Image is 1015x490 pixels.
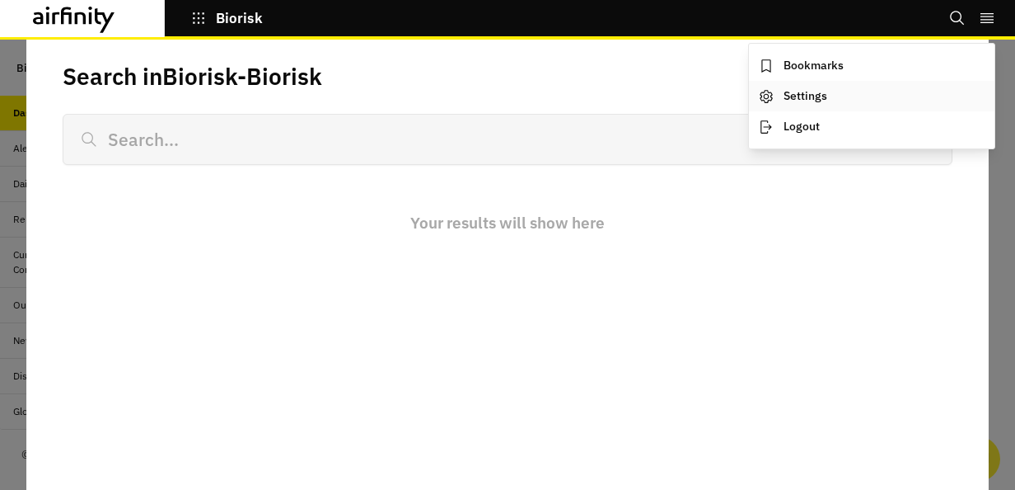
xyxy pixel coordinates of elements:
[949,4,966,32] button: Search
[191,4,263,32] button: Biorisk
[63,59,322,94] p: Search in Biorisk - Biorisk
[63,114,952,165] input: Search...
[216,11,263,26] p: Biorisk
[410,211,605,235] p: Your results will show here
